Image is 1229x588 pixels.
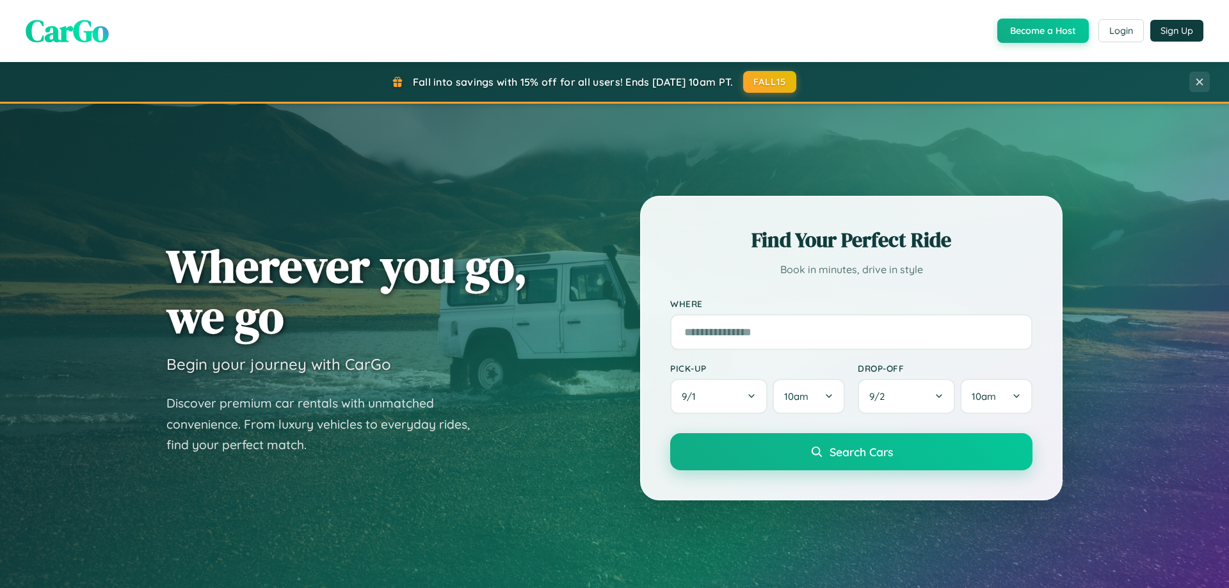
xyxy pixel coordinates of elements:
[773,379,845,414] button: 10am
[26,10,109,52] span: CarGo
[869,390,891,402] span: 9 / 2
[166,241,527,342] h1: Wherever you go, we go
[670,379,767,414] button: 9/1
[784,390,808,402] span: 10am
[743,71,797,93] button: FALL15
[830,445,893,459] span: Search Cars
[858,363,1032,374] label: Drop-off
[858,379,955,414] button: 9/2
[997,19,1089,43] button: Become a Host
[413,75,734,88] span: Fall into savings with 15% off for all users! Ends [DATE] 10am PT.
[1150,20,1203,42] button: Sign Up
[166,354,391,374] h3: Begin your journey with CarGo
[670,226,1032,254] h2: Find Your Perfect Ride
[670,298,1032,309] label: Where
[670,433,1032,470] button: Search Cars
[670,260,1032,279] p: Book in minutes, drive in style
[670,363,845,374] label: Pick-up
[682,390,702,402] span: 9 / 1
[960,379,1032,414] button: 10am
[166,393,486,456] p: Discover premium car rentals with unmatched convenience. From luxury vehicles to everyday rides, ...
[1098,19,1144,42] button: Login
[972,390,996,402] span: 10am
